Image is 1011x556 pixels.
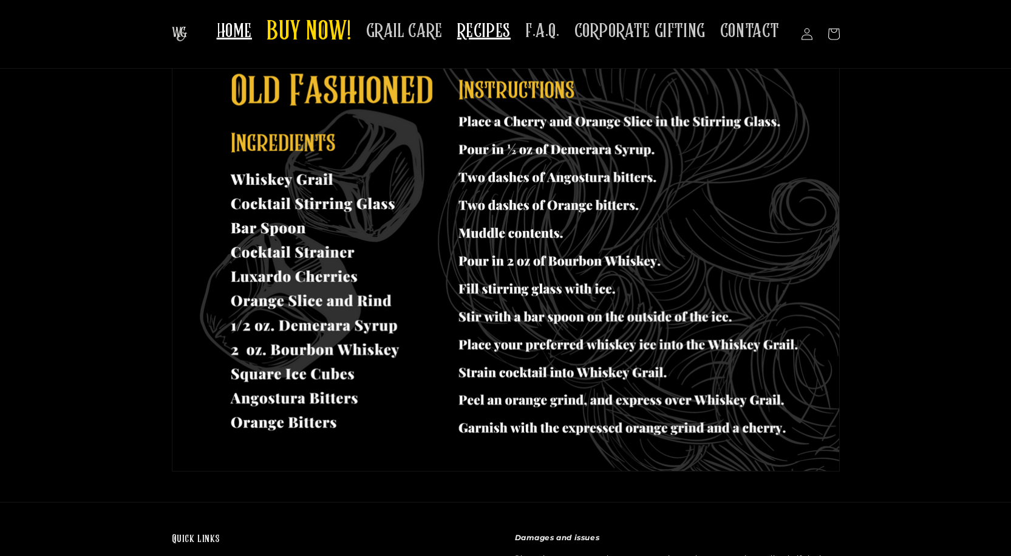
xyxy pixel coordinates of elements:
[267,16,352,49] span: BUY NOW!
[209,12,259,50] a: HOME
[567,12,713,50] a: CORPORATE GIFTING
[172,27,187,41] img: The Whiskey Grail
[515,533,600,542] strong: Damages and issues
[259,9,359,57] a: BUY NOW!
[217,19,252,43] span: HOME
[366,19,443,43] span: GRAIL CARE
[713,12,787,50] a: CONTACT
[457,19,511,43] span: RECIPES
[574,19,706,43] span: CORPORATE GIFTING
[518,12,567,50] a: F.A.Q.
[359,12,450,50] a: GRAIL CARE
[720,19,780,43] span: CONTACT
[525,19,560,43] span: F.A.Q.
[172,533,497,547] h2: Quick links
[450,12,518,50] a: RECIPES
